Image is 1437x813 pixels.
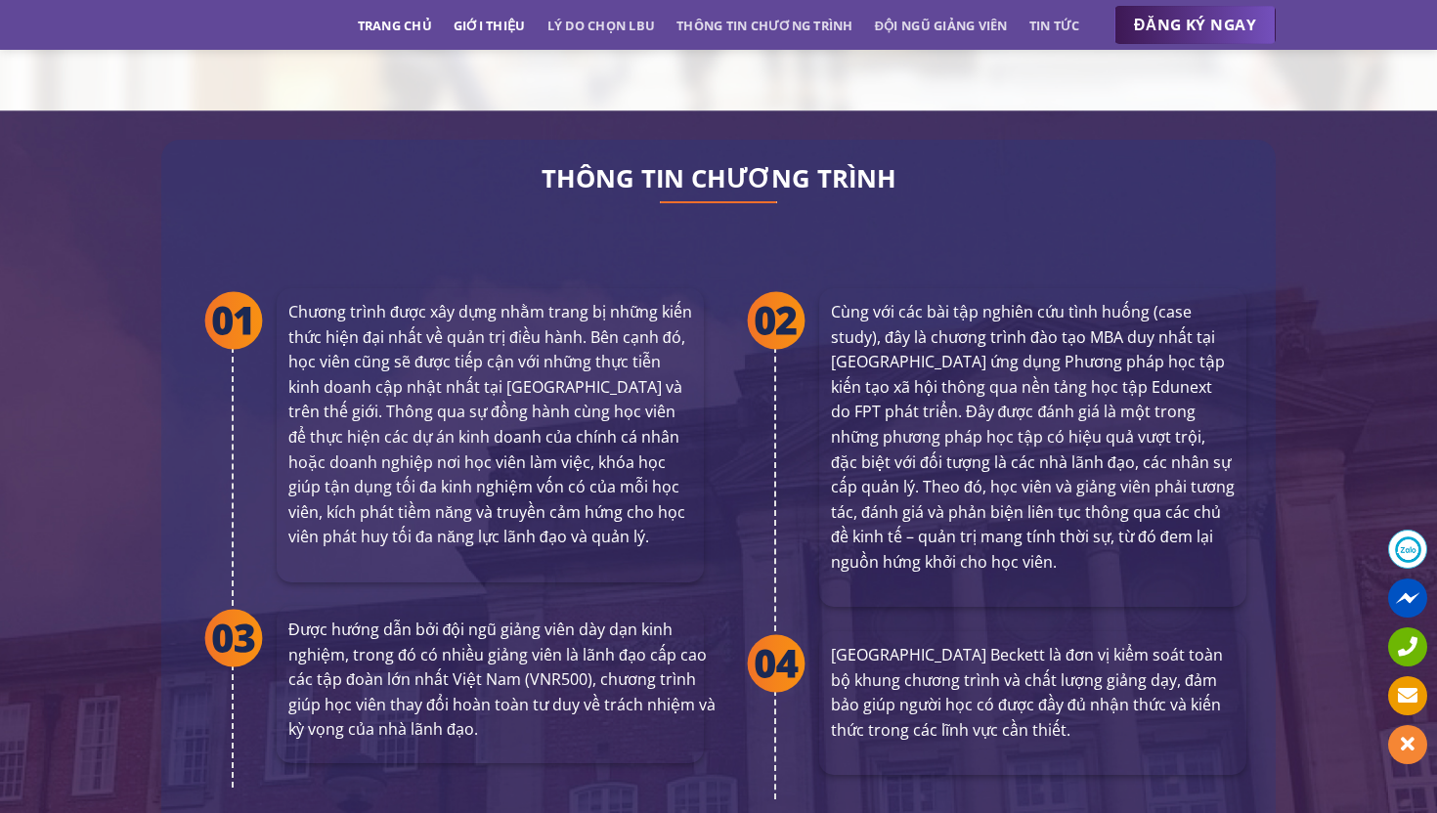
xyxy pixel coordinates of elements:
span: ĐĂNG KÝ NGAY [1134,13,1256,37]
p: Chương trình được xây dựng nhằm trang bị những kiến thức hiện đại nhất về quản trị điều hành. Bên... [288,300,692,550]
a: Đội ngũ giảng viên [875,8,1008,43]
a: Giới thiệu [454,8,526,43]
p: Cùng với các bài tập nghiên cứu tình huống (case study), đây là chương trình đào tạo MBA duy nhất... [831,300,1235,576]
a: Lý do chọn LBU [547,8,656,43]
img: line-lbu.jpg [660,201,777,203]
a: Trang chủ [358,8,432,43]
p: [GEOGRAPHIC_DATA] Beckett là đơn vị kiểm soát toàn bộ khung chương trình và chất lượng giảng dạy,... [831,643,1235,743]
a: Thông tin chương trình [676,8,853,43]
a: Tin tức [1029,8,1080,43]
p: Được hướng dẫn bởi đội ngũ giảng viên dày dạn kinh nghiệm, trong đó có nhiều giảng viên là lãnh đ... [288,618,716,743]
a: ĐĂNG KÝ NGAY [1114,6,1276,45]
h2: THÔNG TIN CHƯƠNG TRÌNH [191,169,1246,189]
